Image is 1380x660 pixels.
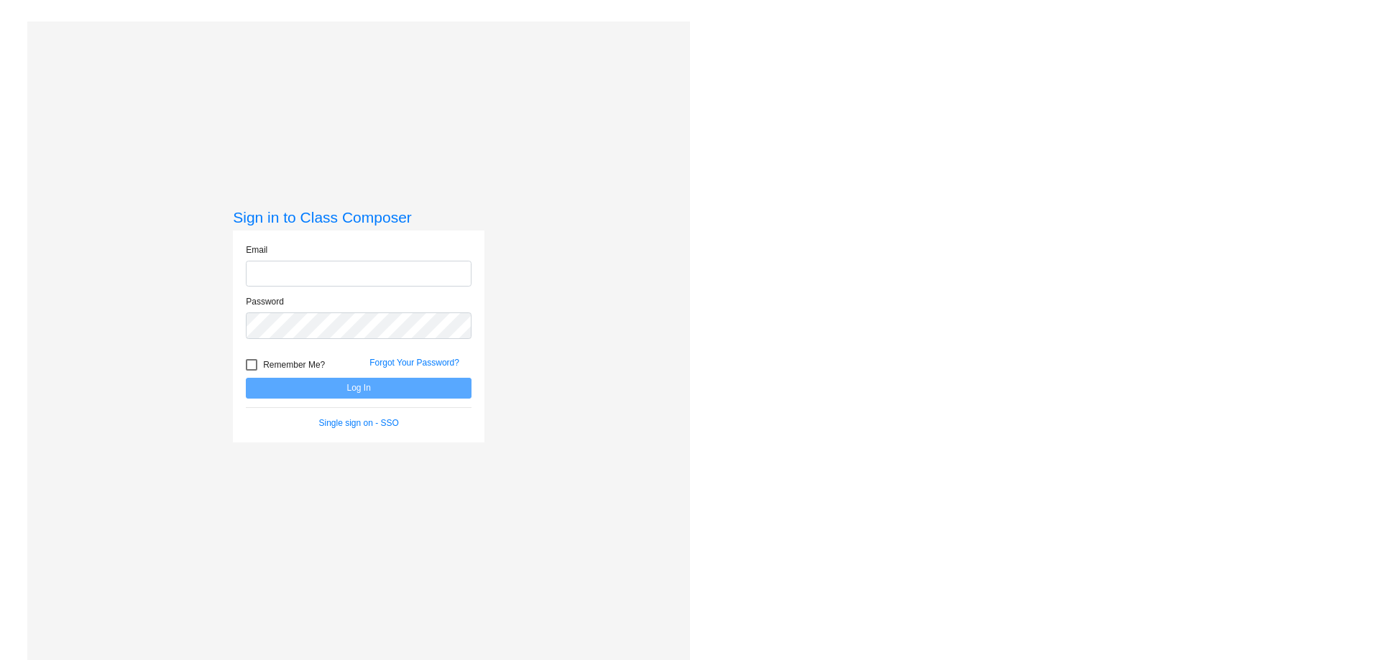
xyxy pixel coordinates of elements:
span: Remember Me? [263,356,325,373]
a: Forgot Your Password? [369,358,459,368]
h3: Sign in to Class Composer [233,208,484,226]
label: Email [246,243,267,256]
a: Single sign on - SSO [319,418,399,428]
button: Log In [246,378,471,399]
label: Password [246,295,284,308]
